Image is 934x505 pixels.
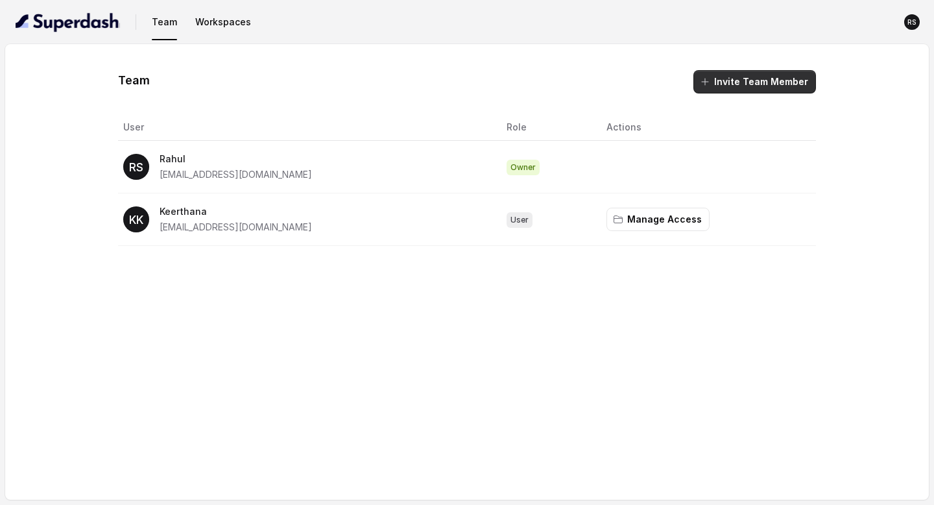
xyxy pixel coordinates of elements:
[693,70,816,93] button: Invite Team Member
[129,160,143,174] text: RS
[118,114,496,141] th: User
[507,160,540,175] span: Owner
[147,10,182,34] button: Team
[507,212,533,228] span: User
[606,208,710,231] button: Manage Access
[160,169,312,180] span: [EMAIL_ADDRESS][DOMAIN_NAME]
[190,10,256,34] button: Workspaces
[160,151,312,167] p: Rahul
[118,70,150,91] h1: Team
[16,12,120,32] img: light.svg
[160,204,312,219] p: Keerthana
[907,18,916,27] text: RS
[160,221,312,232] span: [EMAIL_ADDRESS][DOMAIN_NAME]
[129,213,143,227] text: KK
[496,114,596,141] th: Role
[596,114,816,141] th: Actions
